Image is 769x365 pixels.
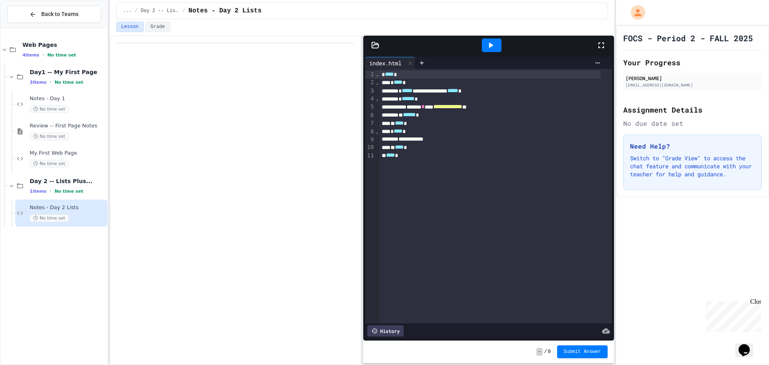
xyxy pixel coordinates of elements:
span: / [544,349,547,355]
span: / [182,8,185,14]
div: Chat with us now!Close [3,3,55,51]
span: No time set [47,52,76,58]
span: Day 2 -- Lists Plus... [30,177,106,185]
h3: Need Help? [630,141,755,151]
button: Grade [145,22,170,32]
span: No time set [30,214,69,222]
span: 0 [548,349,551,355]
div: 6 [365,111,375,119]
span: 4 items [22,52,39,58]
span: Fold line [375,128,379,135]
span: Web Pages [22,41,106,48]
span: • [50,188,51,194]
span: Back to Teams [41,10,79,18]
h1: FOCS - Period 2 - FALL 2025 [623,32,753,44]
button: Lesson [116,22,144,32]
iframe: chat widget [735,333,761,357]
button: Back to Teams [7,6,101,23]
span: No time set [54,80,83,85]
span: • [50,79,51,85]
div: 8 [365,128,375,136]
div: index.html [365,59,405,67]
div: 2 [365,79,375,87]
span: • [42,52,44,58]
span: Day 2 -- Lists Plus... [141,8,179,14]
span: No time set [30,105,69,113]
span: My First Web Page [30,150,106,157]
span: / [135,8,137,14]
div: [PERSON_NAME] [626,75,759,82]
div: 11 [365,152,375,160]
span: Notes - Day 2 Lists [189,6,262,16]
p: Switch to "Grade View" to access the chat feature and communicate with your teacher for help and ... [630,154,755,178]
div: [EMAIL_ADDRESS][DOMAIN_NAME] [626,82,759,88]
div: 4 [365,95,375,103]
span: Notes - Day 1 [30,95,106,102]
div: No due date set [623,119,762,128]
span: 3 items [30,80,46,85]
span: - [536,348,542,356]
div: 1 [365,71,375,79]
button: Submit Answer [557,345,608,358]
span: Submit Answer [564,349,601,355]
span: Day1 -- My First Page [30,69,106,76]
div: 5 [365,103,375,111]
span: Fold line [375,71,379,77]
div: History [367,325,404,337]
div: 7 [365,119,375,127]
div: 9 [365,136,375,144]
span: Fold line [375,95,379,102]
iframe: chat widget [703,298,761,332]
span: Review -- First Page Notes [30,123,106,129]
span: No time set [30,160,69,167]
span: Notes - Day 2 Lists [30,204,106,211]
span: No time set [30,133,69,140]
span: No time set [54,189,83,194]
h2: Assignment Details [623,104,762,115]
div: 3 [365,87,375,95]
div: My Account [622,3,647,22]
span: 1 items [30,189,46,194]
span: ... [123,8,132,14]
div: 10 [365,143,375,151]
span: Fold line [375,79,379,86]
h2: Your Progress [623,57,762,68]
div: index.html [365,57,415,69]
